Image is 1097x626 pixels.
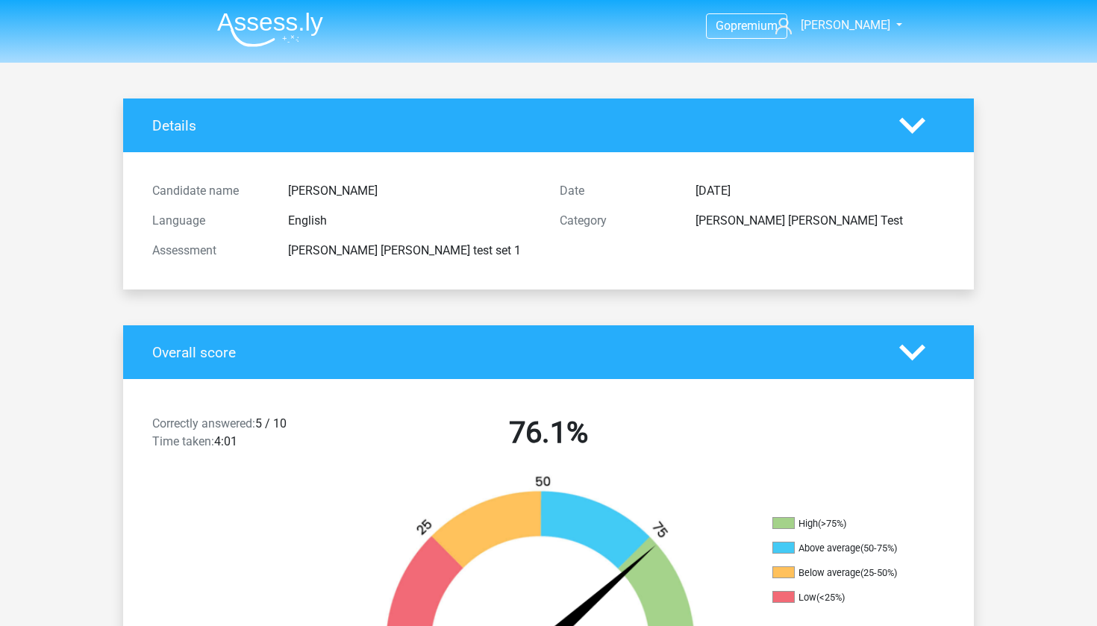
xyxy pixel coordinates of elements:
div: (<25%) [816,592,845,603]
div: [PERSON_NAME] [277,182,548,200]
a: Gopremium [707,16,787,36]
div: Category [548,212,684,230]
div: [DATE] [684,182,956,200]
div: Candidate name [141,182,277,200]
span: Time taken: [152,434,214,448]
li: High [772,517,922,530]
div: [PERSON_NAME] [PERSON_NAME] Test [684,212,956,230]
div: English [277,212,548,230]
div: 5 / 10 4:01 [141,415,345,457]
span: Correctly answered: [152,416,255,431]
a: [PERSON_NAME] [769,16,892,34]
li: Below average [772,566,922,580]
div: (>75%) [818,518,846,529]
li: Above average [772,542,922,555]
div: Language [141,212,277,230]
div: [PERSON_NAME] [PERSON_NAME] test set 1 [277,242,548,260]
div: (25-50%) [860,567,897,578]
img: Assessly [217,12,323,47]
h2: 76.1% [356,415,741,451]
div: (50-75%) [860,542,897,554]
h4: Details [152,117,877,134]
li: Low [772,591,922,604]
span: premium [731,19,778,33]
div: Date [548,182,684,200]
span: [PERSON_NAME] [801,18,890,32]
h4: Overall score [152,344,877,361]
span: Go [716,19,731,33]
div: Assessment [141,242,277,260]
